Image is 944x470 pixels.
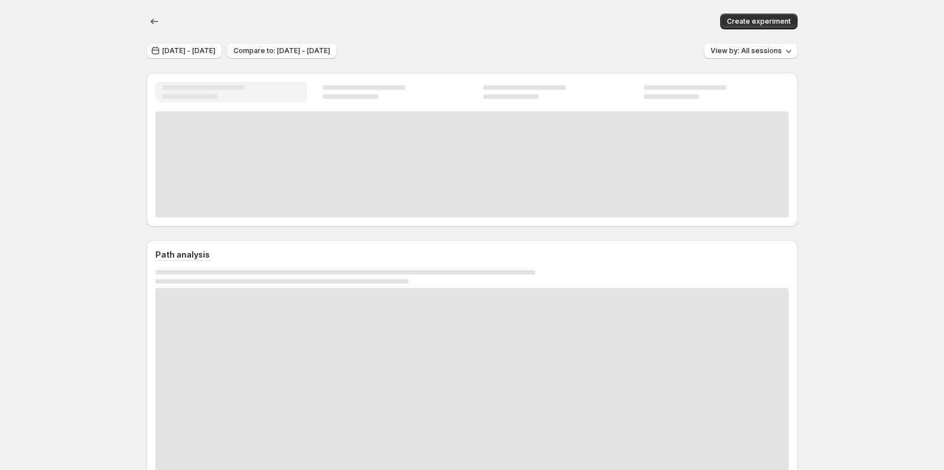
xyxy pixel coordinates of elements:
span: Compare to: [DATE] - [DATE] [233,46,330,55]
h3: Path analysis [155,249,210,260]
button: [DATE] - [DATE] [146,43,222,59]
span: View by: All sessions [711,46,782,55]
button: View by: All sessions [704,43,798,59]
button: Create experiment [720,14,798,29]
button: Compare to: [DATE] - [DATE] [227,43,337,59]
span: [DATE] - [DATE] [162,46,215,55]
span: Create experiment [727,17,791,26]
